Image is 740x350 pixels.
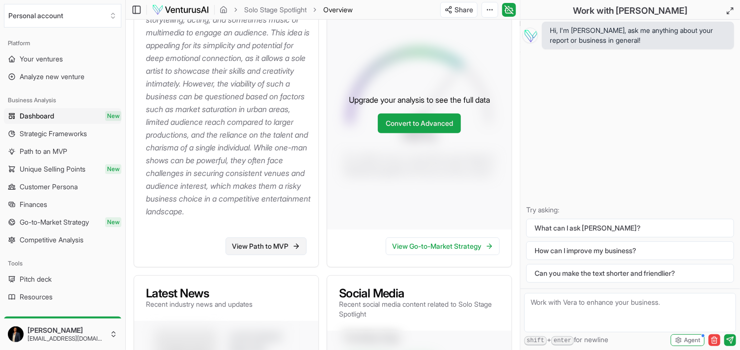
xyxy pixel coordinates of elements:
span: Path to an MVP [20,146,67,156]
kbd: shift [524,336,547,346]
a: Strategic Frameworks [4,126,121,142]
img: ACg8ocL2poaFUmsdsFvD-8_TKs2c8TzvPhjD5NtQCi36g_496txzuZsvgQ=s96-c [8,326,24,342]
button: Share [440,2,478,18]
button: Agent [671,334,705,346]
span: Resources [20,292,53,302]
a: Customer Persona [4,179,121,195]
a: Convert to Advanced [378,114,461,133]
h3: Latest News [146,288,253,299]
p: Recent industry news and updates [146,299,253,309]
span: Overview [323,5,353,15]
a: Finances [4,197,121,212]
span: Customer Persona [20,182,78,192]
img: Vera [522,28,538,43]
a: DashboardNew [4,108,121,124]
span: Share [455,5,473,15]
span: Finances [20,200,47,209]
h3: Social Media [339,288,500,299]
p: Recent social media content related to Solo Stage Spotlight [339,299,500,319]
span: Go-to-Market Strategy [20,217,89,227]
img: logo [152,4,209,16]
span: New [105,164,121,174]
a: Upgrade to a paid plan [4,317,121,336]
span: Your ventures [20,54,63,64]
span: Analyze new venture [20,72,85,82]
div: Platform [4,35,121,51]
button: How can I improve my business? [526,241,734,260]
kbd: enter [551,336,574,346]
span: Hi, I'm [PERSON_NAME], ask me anything about your report or business in general! [550,26,726,45]
span: Competitive Analysis [20,235,84,245]
span: + for newline [524,335,608,346]
a: Competitive Analysis [4,232,121,248]
a: Unique Selling PointsNew [4,161,121,177]
nav: breadcrumb [220,5,353,15]
a: Path to an MVP [4,144,121,159]
button: What can I ask [PERSON_NAME]? [526,219,734,237]
a: View Go-to-Market Strategy [386,237,500,255]
p: Upgrade your analysis to see the full data [349,94,490,106]
span: [PERSON_NAME] [28,326,106,335]
button: Select an organization [4,4,121,28]
span: New [105,111,121,121]
span: New [105,217,121,227]
a: Go-to-Market StrategyNew [4,214,121,230]
span: [EMAIL_ADDRESS][DOMAIN_NAME] [28,335,106,343]
h2: Work with [PERSON_NAME] [573,4,687,18]
button: Can you make the text shorter and friendlier? [526,264,734,283]
div: Tools [4,256,121,271]
a: Your ventures [4,51,121,67]
a: Analyze new venture [4,69,121,85]
span: Dashboard [20,111,54,121]
span: Unique Selling Points [20,164,85,174]
div: Business Analysis [4,92,121,108]
span: Strategic Frameworks [20,129,87,139]
a: Resources [4,289,121,305]
a: Solo Stage Spotlight [244,5,307,15]
span: Pitch deck [20,274,52,284]
a: View Path to MVP [226,237,307,255]
button: [PERSON_NAME][EMAIL_ADDRESS][DOMAIN_NAME] [4,322,121,346]
a: Pitch deck [4,271,121,287]
span: Agent [684,336,700,344]
p: Try asking: [526,205,734,215]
